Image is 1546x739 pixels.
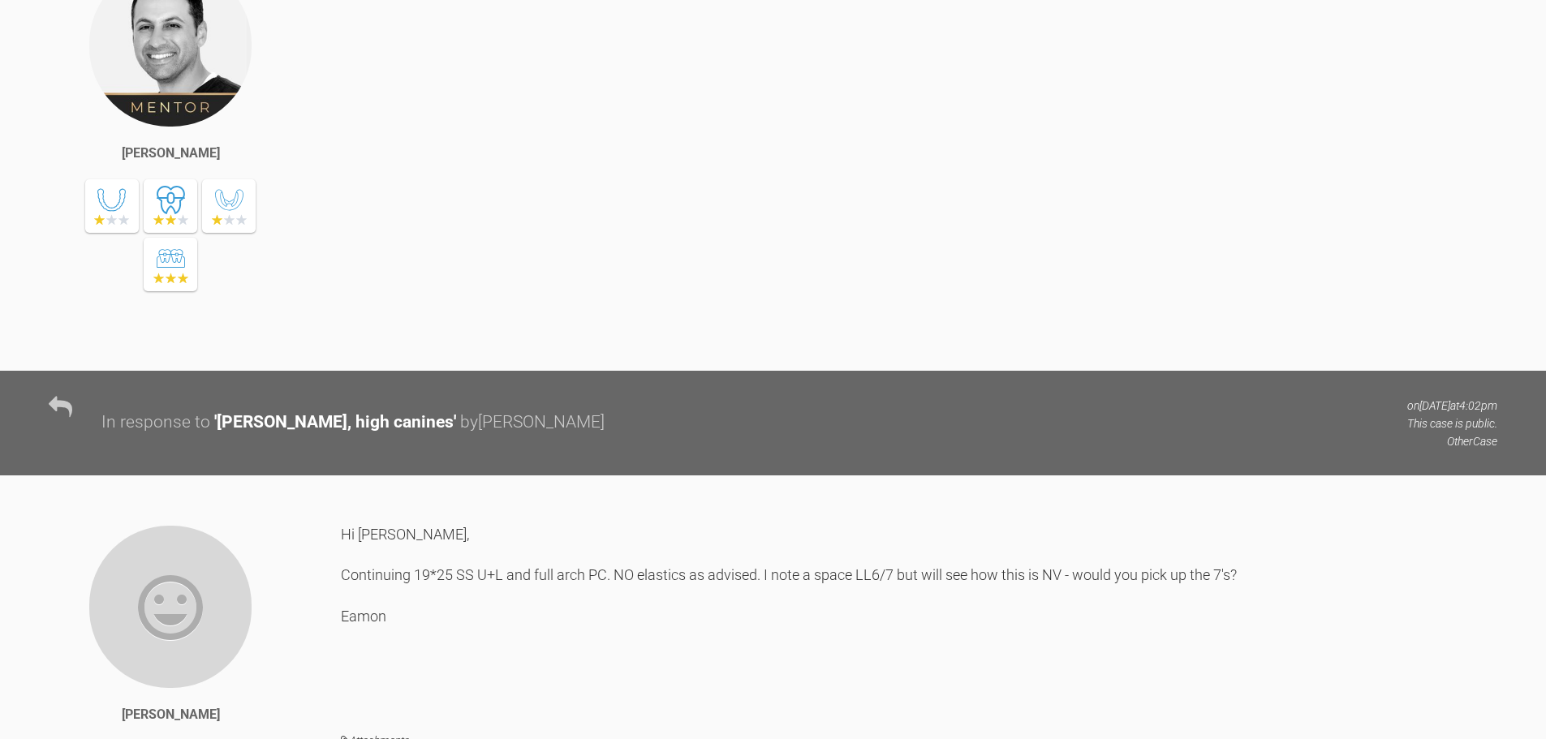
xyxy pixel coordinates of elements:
[101,409,210,436] div: In response to
[460,409,605,436] div: by [PERSON_NAME]
[88,524,253,690] img: Eamon OReilly
[214,409,456,436] div: ' [PERSON_NAME], high canines '
[122,704,220,725] div: [PERSON_NAME]
[122,143,220,164] div: [PERSON_NAME]
[1407,432,1497,450] p: Other Case
[1407,415,1497,432] p: This case is public.
[1407,397,1497,415] p: on [DATE] at 4:02pm
[341,524,1497,707] div: Hi [PERSON_NAME], Continuing 19*25 SS U+L and full arch PC. NO elastics as advised. I note a spac...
